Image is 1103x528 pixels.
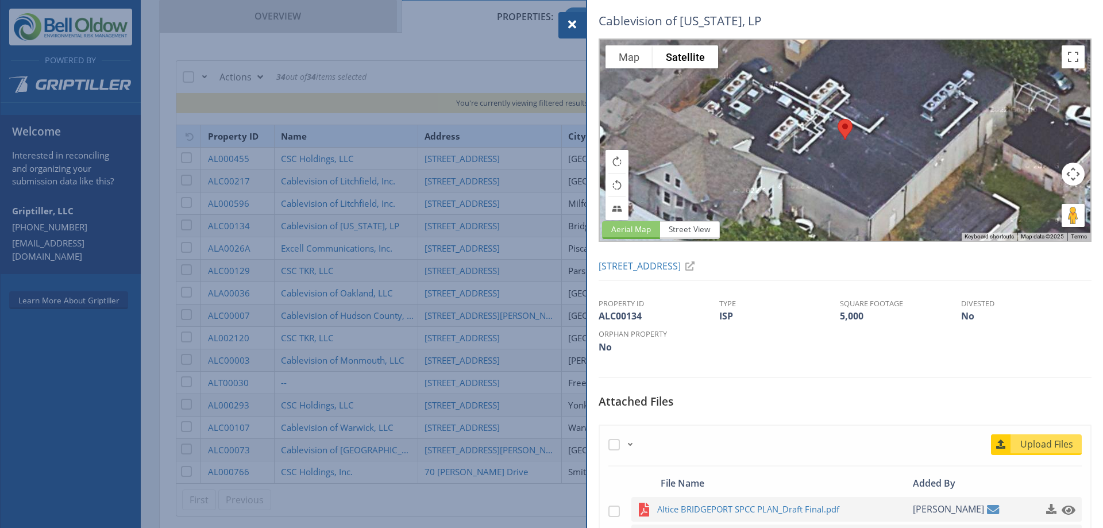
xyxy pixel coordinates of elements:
button: Keyboard shortcuts [965,233,1014,241]
a: Terms (opens in new tab) [1071,233,1087,240]
span: Street View [660,221,720,239]
span: No [961,310,974,322]
span: ALC00134 [599,310,642,322]
button: Toggle fullscreen view [1062,45,1085,68]
th: Orphan Property [599,329,719,340]
button: Show street map [606,45,653,68]
span: No [599,341,612,353]
h5: Attached Files [599,395,1092,417]
span: ISP [719,310,733,322]
button: Rotate map clockwise [606,150,628,173]
th: Property ID [599,298,719,309]
span: 5,000 [840,310,863,322]
a: Altice BRIDGEPORT SPCC PLAN_Draft Final.pdf [657,502,909,517]
button: Show satellite imagery [653,45,718,68]
span: Altice BRIDGEPORT SPCC PLAN_Draft Final.pdf [657,502,882,517]
div: Added By [909,475,1000,491]
h5: Cablevision of [US_STATE], LP [599,12,923,30]
th: Square Footage [840,298,961,309]
a: [STREET_ADDRESS] [599,260,699,272]
span: Map data ©2025 [1021,233,1064,240]
button: Rotate map counterclockwise [606,174,628,196]
th: Type [719,298,840,309]
span: Aerial Map [602,221,660,239]
button: Tilt map [606,197,628,220]
span: [PERSON_NAME] [913,497,984,522]
button: Drag Pegman onto the map to open Street View [1062,204,1085,227]
span: Upload Files [1012,437,1082,451]
button: Map camera controls [1062,163,1085,186]
a: Upload Files [991,434,1082,455]
div: File Name [657,475,909,491]
th: Divested [961,298,1082,309]
a: Click to preview this file [1058,499,1073,520]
